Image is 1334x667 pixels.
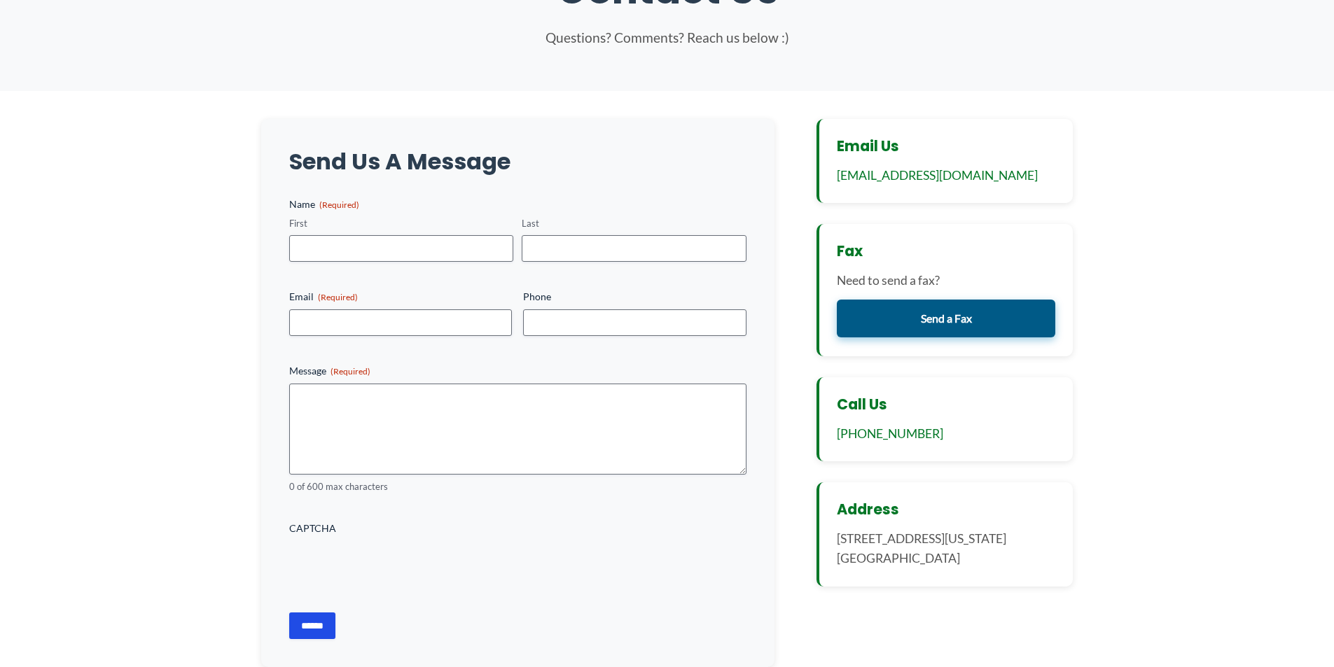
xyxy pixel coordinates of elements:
h3: Email Us [837,136,1056,155]
a: [PHONE_NUMBER] [837,426,943,441]
span: (Required) [319,199,359,210]
label: Email [289,290,513,304]
div: 0 of 600 max characters [289,480,746,493]
p: Questions? Comments? Reach us below :) [457,27,877,49]
label: Phone [523,290,746,304]
p: Need to send a fax? [837,271,1056,290]
h3: Address [837,500,1056,519]
a: [EMAIL_ADDRESS][DOMAIN_NAME] [837,168,1038,183]
label: Last [522,217,746,230]
label: Message [289,364,746,378]
span: (Required) [331,366,370,377]
h3: Fax [837,241,1056,260]
p: [STREET_ADDRESS][US_STATE] [GEOGRAPHIC_DATA] [837,529,1056,568]
iframe: reCAPTCHA [289,541,502,596]
h3: Call Us [837,395,1056,414]
a: Send a Fax [837,300,1056,337]
label: CAPTCHA [289,521,746,535]
span: (Required) [318,292,358,302]
label: First [289,217,514,230]
h2: Send Us A Message [289,147,746,176]
legend: Name [289,197,359,211]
